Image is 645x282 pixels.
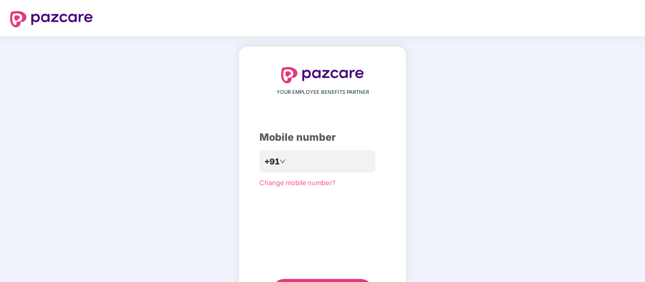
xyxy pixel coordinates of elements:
[264,155,280,168] span: +91
[281,67,364,83] img: logo
[259,130,386,145] div: Mobile number
[277,88,369,96] span: YOUR EMPLOYEE BENEFITS PARTNER
[259,179,336,187] a: Change mobile number?
[280,158,286,164] span: down
[10,11,93,27] img: logo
